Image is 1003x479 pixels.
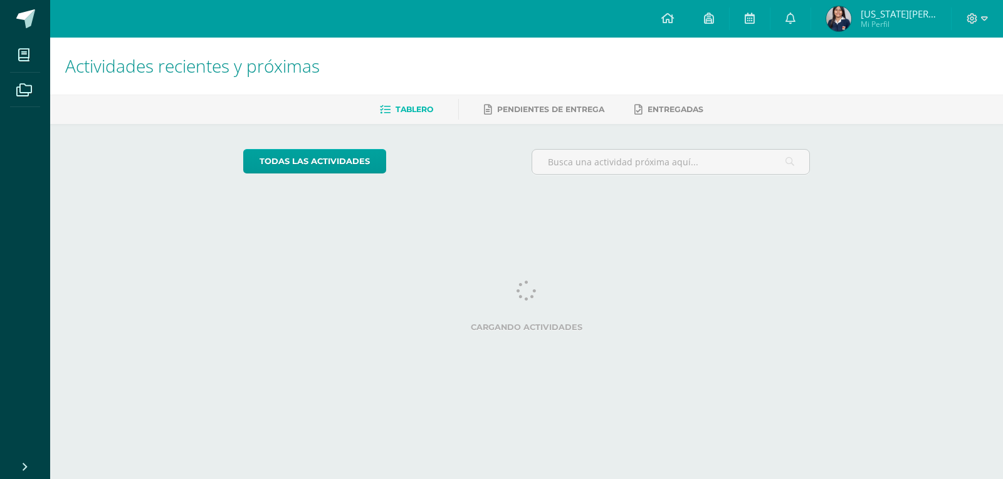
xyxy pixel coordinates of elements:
[532,150,810,174] input: Busca una actividad próxima aquí...
[243,322,811,332] label: Cargando actividades
[861,19,936,29] span: Mi Perfil
[243,149,386,173] a: todas las Actividades
[396,105,433,114] span: Tablero
[484,100,604,120] a: Pendientes de entrega
[648,105,703,114] span: Entregadas
[65,54,320,78] span: Actividades recientes y próximas
[634,100,703,120] a: Entregadas
[497,105,604,114] span: Pendientes de entrega
[380,100,433,120] a: Tablero
[826,6,851,31] img: b318e73362be9be862d94872b8b576b9.png
[861,8,936,20] span: [US_STATE][PERSON_NAME]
